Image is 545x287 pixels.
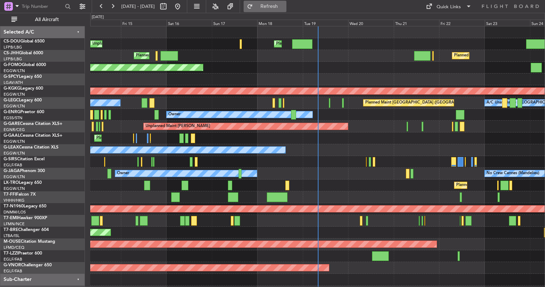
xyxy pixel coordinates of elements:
span: CS-JHH [4,51,19,55]
a: DNMM/LOS [4,210,26,215]
a: EGLF/FAB [4,257,22,262]
a: CS-DOUGlobal 6500 [4,39,45,44]
div: Thu 14 [76,20,121,26]
a: VHHH/HKG [4,198,25,203]
a: LFMN/NCE [4,221,25,227]
div: Sat 23 [485,20,530,26]
button: All Aircraft [8,14,77,25]
a: G-LEAXCessna Citation XLS [4,145,58,150]
span: G-SIRS [4,157,17,161]
a: T7-N1960Legacy 650 [4,204,46,208]
span: G-ENRG [4,110,20,114]
a: T7-BREChallenger 604 [4,228,49,232]
a: LTBA/ISL [4,233,20,238]
span: G-VNOR [4,263,21,267]
div: Fri 22 [439,20,484,26]
div: Sat 16 [167,20,212,26]
span: M-OUSE [4,240,21,244]
div: Unplanned Maint [PERSON_NAME] [146,121,210,132]
a: G-VNORChallenger 650 [4,263,52,267]
div: [DATE] [92,14,104,20]
div: Planned Maint [GEOGRAPHIC_DATA] ([GEOGRAPHIC_DATA]) [365,97,478,108]
span: G-LEAX [4,145,19,150]
span: [DATE] - [DATE] [121,3,155,10]
div: Sun 17 [212,20,257,26]
a: EGNR/CEG [4,127,25,132]
a: G-LEGCLegacy 600 [4,98,42,102]
a: G-ENRGPraetor 600 [4,110,44,114]
a: LGAV/ATH [4,80,23,85]
a: EGLF/FAB [4,268,22,274]
div: Owner [168,109,180,120]
a: LFMD/CEQ [4,245,24,250]
span: T7-N1960 [4,204,24,208]
a: CS-JHHGlobal 6000 [4,51,43,55]
div: Mon 18 [257,20,302,26]
a: EGGW/LTN [4,92,25,97]
div: Planned Maint [GEOGRAPHIC_DATA] ([GEOGRAPHIC_DATA]) [276,39,388,49]
a: G-SIRSCitation Excel [4,157,45,161]
button: Quick Links [422,1,475,12]
a: EGGW/LTN [4,139,25,144]
div: No Crew Cannes (Mandelieu) [487,168,539,179]
a: G-GAALCessna Citation XLS+ [4,134,62,138]
span: Refresh [254,4,284,9]
a: M-OUSECitation Mustang [4,240,55,244]
span: G-GAAL [4,134,20,138]
span: All Aircraft [19,17,75,22]
span: G-SPCY [4,75,19,79]
button: Refresh [244,1,286,12]
div: Planned Maint [96,133,122,143]
span: T7-FFI [4,192,16,197]
span: G-GARE [4,122,20,126]
a: G-GARECessna Citation XLS+ [4,122,62,126]
span: T7-EMI [4,216,17,220]
input: Trip Number [22,1,63,12]
a: LX-TROLegacy 650 [4,181,42,185]
div: Unplanned Maint [GEOGRAPHIC_DATA] ([GEOGRAPHIC_DATA]) [92,39,210,49]
a: G-SPCYLegacy 650 [4,75,42,79]
a: EGGW/LTN [4,151,25,156]
a: T7-FFIFalcon 7X [4,192,36,197]
span: G-JAGA [4,169,20,173]
a: G-FOMOGlobal 6000 [4,63,46,67]
span: T7-LZZI [4,251,18,256]
span: G-KGKG [4,86,20,91]
a: EGLF/FAB [4,162,22,168]
div: Planned Maint [GEOGRAPHIC_DATA] ([GEOGRAPHIC_DATA]) [136,50,248,61]
a: EGGW/LTN [4,174,25,180]
a: EGGW/LTN [4,186,25,191]
a: LFPB/LBG [4,56,22,62]
div: Fri 15 [121,20,166,26]
span: CS-DOU [4,39,20,44]
a: T7-LZZIPraetor 600 [4,251,42,256]
div: Tue 19 [303,20,348,26]
a: LFPB/LBG [4,45,22,50]
span: G-FOMO [4,63,22,67]
a: T7-EMIHawker 900XP [4,216,47,220]
a: EGGW/LTN [4,104,25,109]
div: Thu 21 [394,20,439,26]
a: G-JAGAPhenom 300 [4,169,45,173]
a: G-KGKGLegacy 600 [4,86,43,91]
div: Quick Links [437,4,461,11]
a: EGSS/STN [4,115,22,121]
a: EGGW/LTN [4,68,25,74]
span: T7-BRE [4,228,18,232]
div: Wed 20 [348,20,393,26]
div: Owner [117,168,129,179]
span: G-LEGC [4,98,19,102]
span: LX-TRO [4,181,19,185]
